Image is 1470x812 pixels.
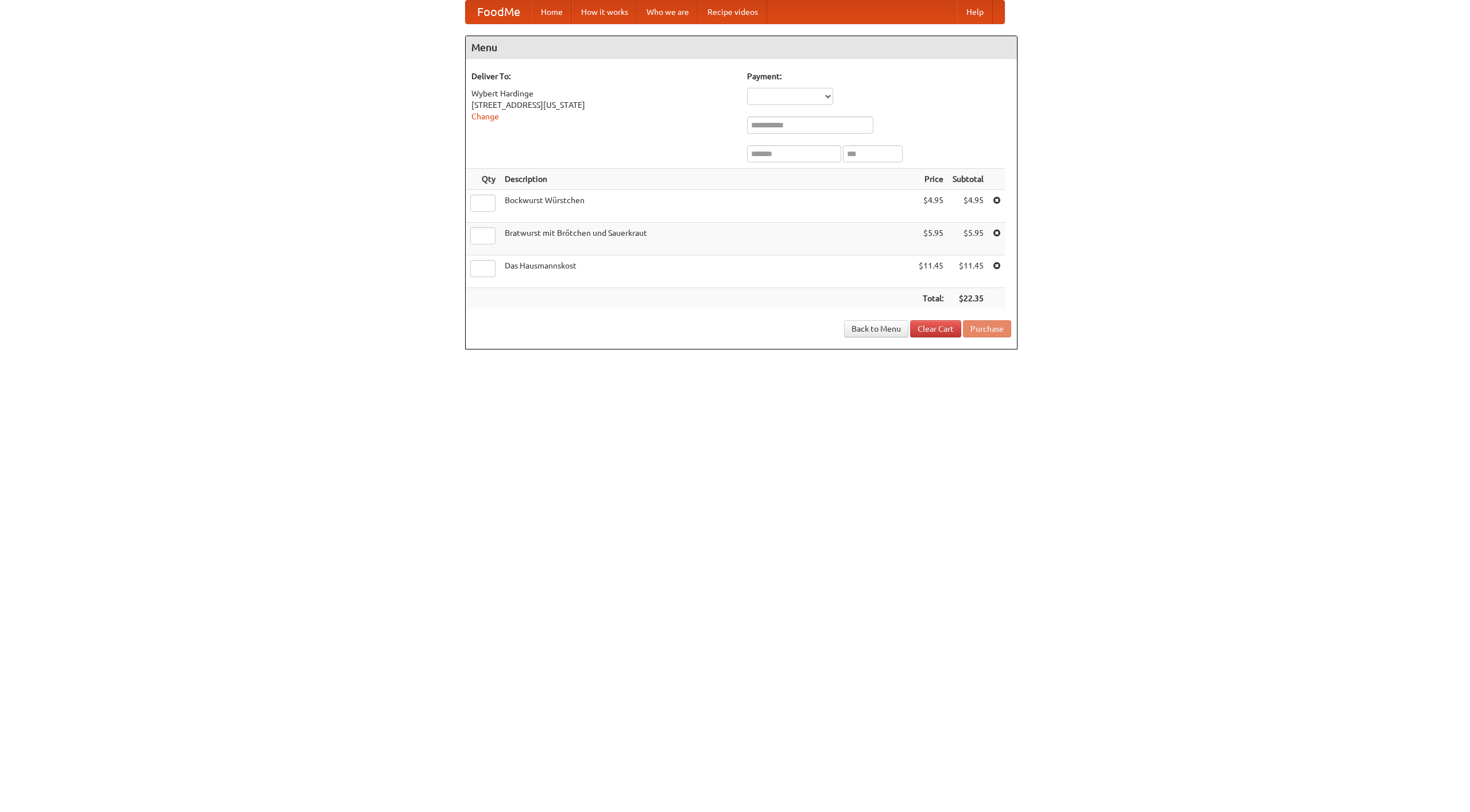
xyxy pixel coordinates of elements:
[948,255,988,288] td: $11.45
[471,88,736,99] div: Wybert Hardinge
[572,1,637,24] a: How it works
[698,1,767,24] a: Recipe videos
[963,320,1011,337] button: Purchase
[471,99,736,111] div: [STREET_ADDRESS][US_STATE]
[948,190,988,223] td: $4.95
[637,1,698,24] a: Who we are
[466,1,532,24] a: FoodMe
[500,223,914,255] td: Bratwurst mit Brötchen und Sauerkraut
[532,1,572,24] a: Home
[500,169,914,190] th: Description
[957,1,993,24] a: Help
[914,255,948,288] td: $11.45
[466,36,1017,59] h4: Menu
[471,112,499,121] a: Change
[914,223,948,255] td: $5.95
[844,320,908,337] a: Back to Menu
[500,255,914,288] td: Das Hausmannskost
[471,71,736,82] h5: Deliver To:
[747,71,1011,82] h5: Payment:
[914,190,948,223] td: $4.95
[500,190,914,223] td: Bockwurst Würstchen
[948,169,988,190] th: Subtotal
[948,288,988,309] th: $22.35
[466,169,500,190] th: Qty
[914,169,948,190] th: Price
[948,223,988,255] td: $5.95
[910,320,961,337] a: Clear Cart
[914,288,948,309] th: Total:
